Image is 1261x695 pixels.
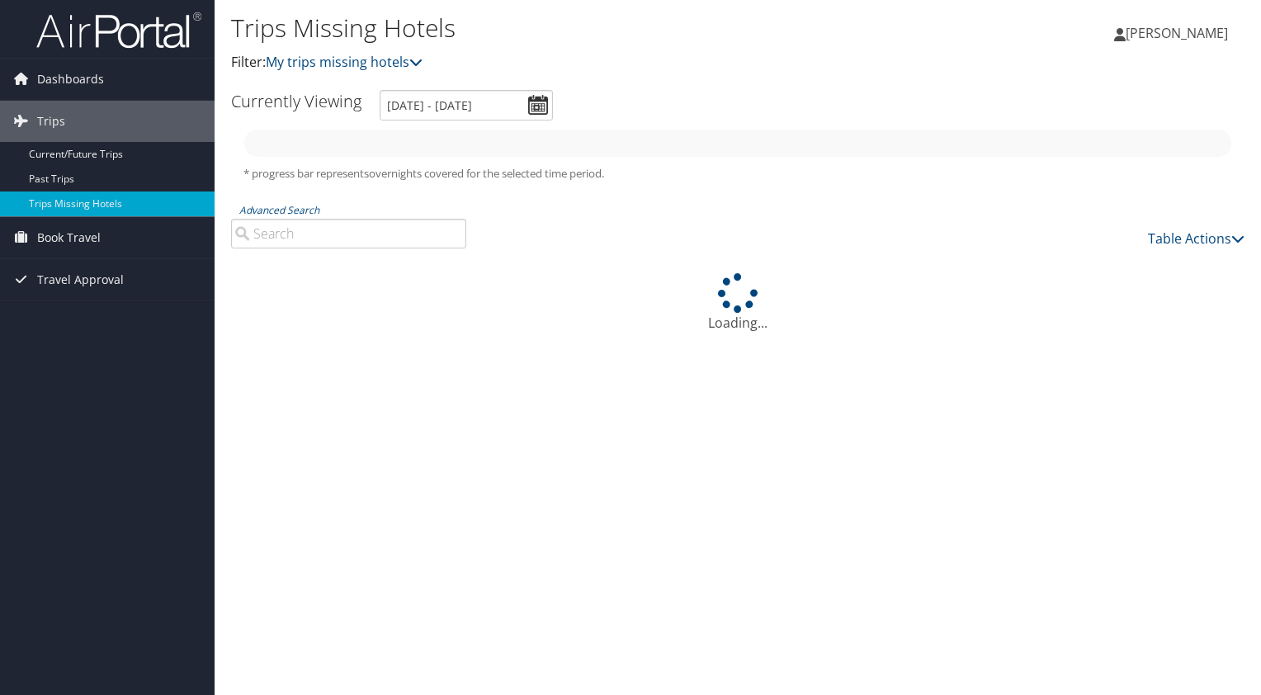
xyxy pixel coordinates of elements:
[243,166,1232,182] h5: * progress bar represents overnights covered for the selected time period.
[231,219,466,248] input: Advanced Search
[1114,8,1244,58] a: [PERSON_NAME]
[380,90,553,121] input: [DATE] - [DATE]
[239,203,319,217] a: Advanced Search
[37,59,104,100] span: Dashboards
[37,101,65,142] span: Trips
[231,273,1244,333] div: Loading...
[231,52,907,73] p: Filter:
[1148,229,1244,248] a: Table Actions
[37,217,101,258] span: Book Travel
[36,11,201,50] img: airportal-logo.png
[1126,24,1228,42] span: [PERSON_NAME]
[231,90,361,112] h3: Currently Viewing
[37,259,124,300] span: Travel Approval
[266,53,423,71] a: My trips missing hotels
[231,11,907,45] h1: Trips Missing Hotels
